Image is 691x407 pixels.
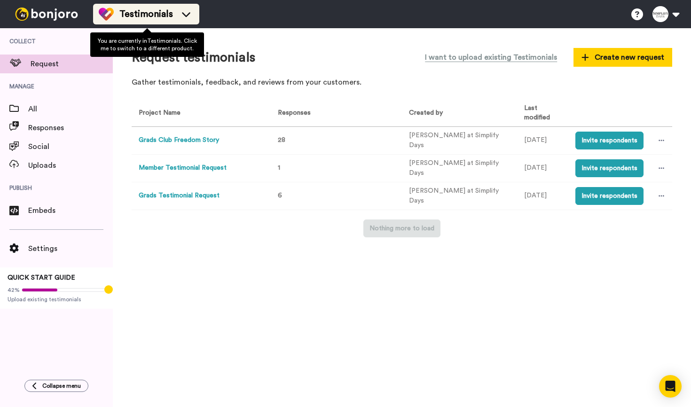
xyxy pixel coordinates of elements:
th: Project Name [132,100,267,126]
span: All [28,103,113,115]
span: Responses [28,122,113,133]
td: [DATE] [517,126,568,154]
div: Open Intercom Messenger [659,375,682,398]
button: Grads Testimonial Request [139,191,220,201]
span: You are currently in Testimonials . Click me to switch to a different product. [98,38,197,51]
button: Grads Club Freedom Story [139,135,219,145]
td: [PERSON_NAME] at Simplify Days [402,126,517,154]
th: Created by [402,100,517,126]
span: Collapse menu [42,382,81,390]
span: I want to upload existing Testimonials [425,52,557,63]
span: Uploads [28,160,113,171]
button: Create new request [573,48,672,67]
button: Member Testimonial Request [139,163,227,173]
img: tm-color.svg [99,7,114,22]
span: 42% [8,286,20,294]
p: Gather testimonials, feedback, and reviews from your customers. [132,77,672,88]
span: Upload existing testimonials [8,296,105,303]
button: Collapse menu [24,380,88,392]
button: Invite respondents [575,187,644,205]
span: 1 [278,164,280,171]
h1: Request testimonials [132,50,255,65]
button: I want to upload existing Testimonials [418,47,564,68]
button: Invite respondents [575,159,644,177]
span: 28 [278,137,285,143]
button: Invite respondents [575,132,644,149]
span: 6 [278,192,282,199]
img: bj-logo-header-white.svg [11,8,82,21]
td: [PERSON_NAME] at Simplify Days [402,182,517,210]
span: Responses [274,110,311,116]
td: [PERSON_NAME] at Simplify Days [402,154,517,182]
span: Settings [28,243,113,254]
td: [DATE] [517,154,568,182]
th: Last modified [517,100,568,126]
span: Request [31,58,113,70]
td: [DATE] [517,182,568,210]
button: Nothing more to load [363,219,440,237]
span: Create new request [581,52,664,63]
div: Tooltip anchor [104,285,113,294]
span: Social [28,141,113,152]
span: Embeds [28,205,113,216]
span: Testimonials [119,8,173,21]
span: QUICK START GUIDE [8,274,75,281]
